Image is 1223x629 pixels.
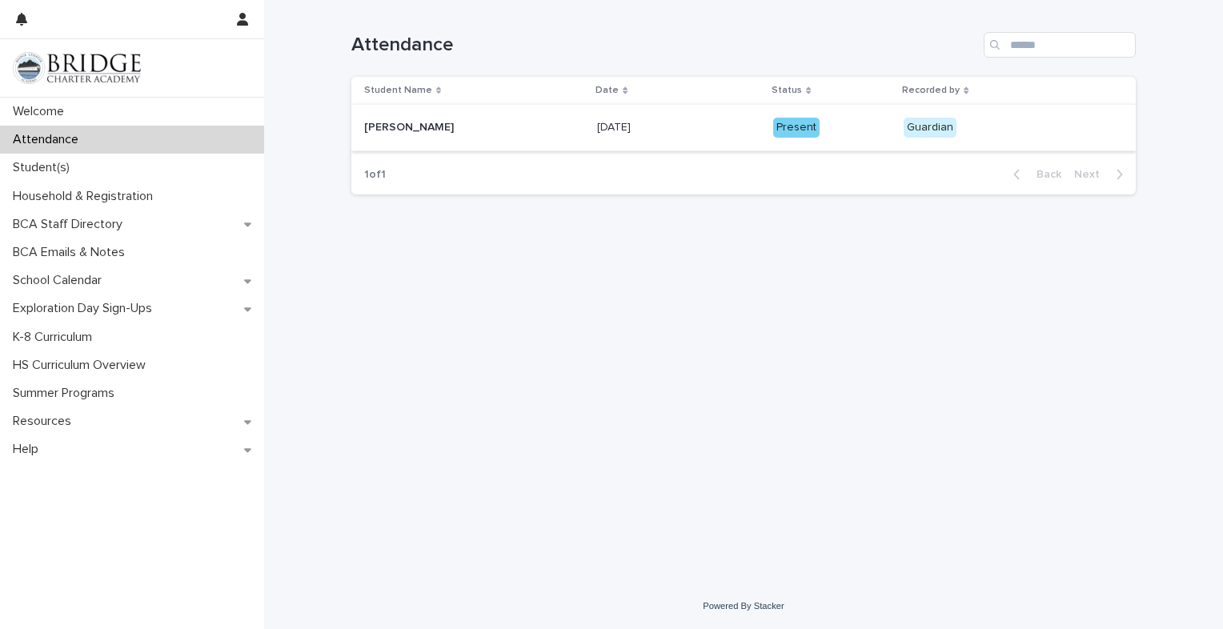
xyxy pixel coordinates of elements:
p: Attendance [6,132,91,147]
p: BCA Staff Directory [6,217,135,232]
div: Guardian [904,118,956,138]
p: Welcome [6,104,77,119]
tr: [PERSON_NAME][PERSON_NAME] [DATE][DATE] PresentGuardian [351,105,1136,151]
span: Next [1074,169,1109,180]
p: K-8 Curriculum [6,330,105,345]
input: Search [984,32,1136,58]
button: Back [1000,167,1068,182]
p: Exploration Day Sign-Ups [6,301,165,316]
p: Date [595,82,619,99]
p: Student(s) [6,160,82,175]
p: Recorded by [902,82,960,99]
img: V1C1m3IdTEidaUdm9Hs0 [13,52,141,84]
div: Present [773,118,820,138]
p: HS Curriculum Overview [6,358,158,373]
h1: Attendance [351,34,977,57]
span: Back [1027,169,1061,180]
p: Resources [6,414,84,429]
button: Next [1068,167,1136,182]
p: 1 of 1 [351,155,399,194]
p: Household & Registration [6,189,166,204]
p: Student Name [364,82,432,99]
p: [DATE] [597,118,634,134]
p: School Calendar [6,273,114,288]
p: BCA Emails & Notes [6,245,138,260]
p: [PERSON_NAME] [364,118,457,134]
a: Powered By Stacker [703,601,784,611]
p: Status [772,82,802,99]
p: Help [6,442,51,457]
p: Summer Programs [6,386,127,401]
